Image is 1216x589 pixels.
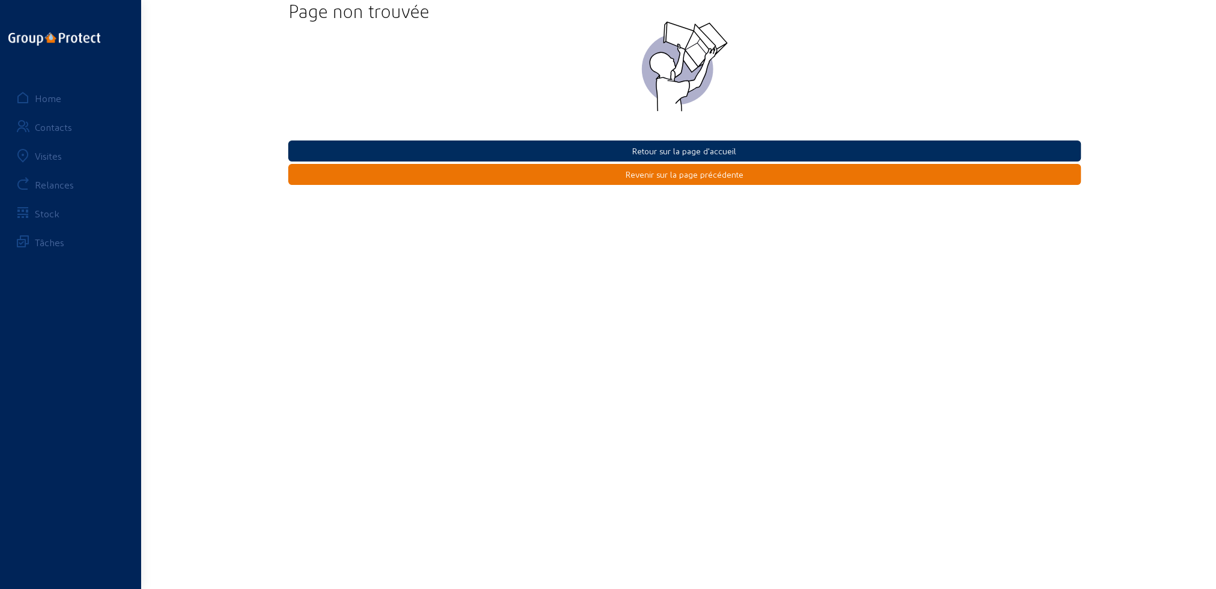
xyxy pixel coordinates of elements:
[7,199,134,228] a: Stock
[7,228,134,256] a: Tâches
[7,112,134,141] a: Contacts
[7,141,134,170] a: Visites
[288,164,1081,185] button: Revenir sur la page précédente
[35,92,61,104] div: Home
[7,170,134,199] a: Relances
[7,83,134,112] a: Home
[35,237,64,248] div: Tâches
[288,140,1081,162] button: Retour sur la page d'accueil
[35,150,62,162] div: Visites
[35,179,74,190] div: Relances
[8,32,100,46] img: logo-oneline.png
[35,121,72,133] div: Contacts
[35,208,59,219] div: Stock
